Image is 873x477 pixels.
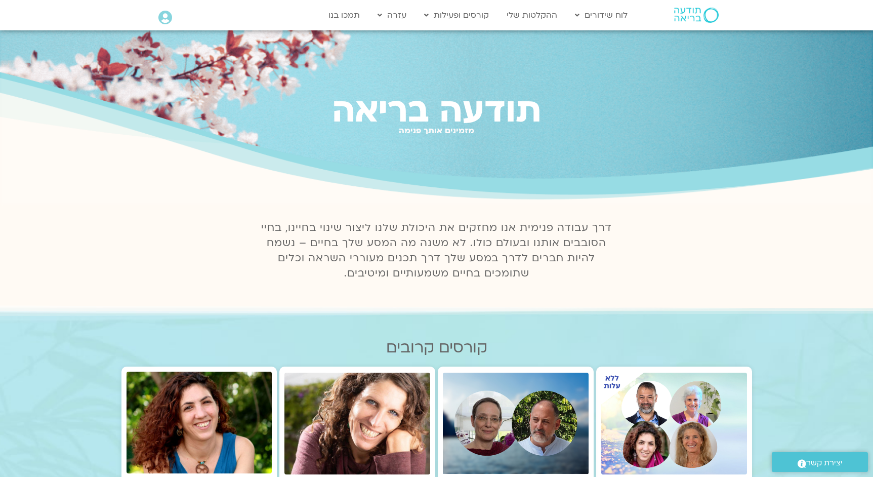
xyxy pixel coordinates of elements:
h2: קורסים קרובים [121,339,752,356]
a: תמכו בנו [323,6,365,25]
span: יצירת קשר [806,456,843,470]
p: דרך עבודה פנימית אנו מחזקים את היכולת שלנו ליצור שינוי בחיינו, בחיי הסובבים אותנו ובעולם כולו. לא... [256,220,618,281]
a: ההקלטות שלי [502,6,562,25]
a: יצירת קשר [772,452,868,472]
a: עזרה [372,6,411,25]
img: תודעה בריאה [674,8,719,23]
a: קורסים ופעילות [419,6,494,25]
a: לוח שידורים [570,6,633,25]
